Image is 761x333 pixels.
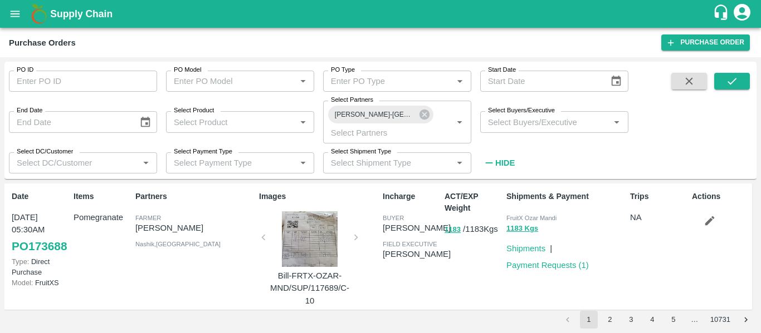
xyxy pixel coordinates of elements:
button: Hide [480,153,518,172]
button: 1183 [445,223,461,236]
span: field executive [383,241,437,247]
b: Supply Chain [50,8,113,19]
div: customer-support [713,4,732,24]
input: Enter PO Type [326,74,435,88]
button: Open [296,115,310,130]
label: Select Partners [331,96,373,105]
p: Items [74,191,131,202]
button: Go to page 5 [665,311,682,329]
div: account of current user [732,2,752,26]
p: Incharge [383,191,440,202]
span: FruitX Ozar Mandi [506,215,557,221]
p: [PERSON_NAME] [383,222,451,234]
p: Direct Purchase [12,256,69,277]
label: PO Model [174,66,202,74]
p: Images [259,191,378,202]
input: Select Buyers/Executive [484,115,607,129]
p: NA [630,211,687,223]
p: Date [12,191,69,202]
p: ACT/EXP Weight [445,191,502,214]
button: Open [139,156,153,170]
label: Select DC/Customer [17,147,73,156]
a: Payment Requests (1) [506,261,589,270]
div: … [686,315,704,325]
label: PO ID [17,66,33,74]
p: Trips [630,191,687,202]
nav: pagination navigation [557,311,757,329]
label: Select Product [174,106,214,115]
label: PO Type [331,66,355,74]
button: Choose date [135,112,156,133]
button: Choose date [606,71,627,92]
label: Select Shipment Type [331,147,391,156]
p: Partners [135,191,255,202]
span: Model: [12,279,33,287]
input: Enter PO Model [169,74,278,88]
input: Start Date [480,71,602,92]
input: Enter PO ID [9,71,157,92]
label: Select Payment Type [174,147,232,156]
button: Open [452,74,467,88]
button: open drawer [2,1,28,27]
label: Select Buyers/Executive [488,106,555,115]
div: | [545,238,552,255]
input: Select Partners [326,125,435,140]
span: Farmer [135,215,161,221]
p: [PERSON_NAME] [383,248,451,260]
button: Open [452,156,467,170]
label: End Date [17,106,42,115]
p: Pomegranate [74,211,131,223]
strong: Hide [495,158,515,167]
a: Purchase Order [661,34,750,51]
button: 1183 Kgs [506,222,538,235]
p: Bill-FRTX-OZAR-MND/SUP/117689/C-10 [268,270,352,307]
button: Open [452,115,467,130]
p: Actions [692,191,749,202]
button: Open [296,156,310,170]
a: Shipments [506,244,545,253]
input: Select Shipment Type [326,156,450,170]
p: [PERSON_NAME] [135,222,255,234]
span: Nashik , [GEOGRAPHIC_DATA] [135,241,221,247]
span: [PERSON_NAME]-[GEOGRAPHIC_DATA] , [GEOGRAPHIC_DATA]-9975520183 [328,109,422,121]
p: / 1183 Kgs [445,223,502,236]
input: Select DC/Customer [12,156,135,170]
button: page 1 [580,311,598,329]
p: FruitXS [12,277,69,288]
button: Go to page 2 [601,311,619,329]
a: Supply Chain [50,6,713,22]
input: Select Payment Type [169,156,278,170]
span: Type: [12,257,29,266]
label: Start Date [488,66,516,74]
span: buyer [383,215,404,221]
div: Purchase Orders [9,36,76,50]
button: Open [609,115,624,130]
button: Open [296,74,310,88]
a: PO173688 [12,236,67,256]
button: Go to page 3 [622,311,640,329]
button: Go to next page [737,311,755,329]
p: [DATE] 05:30AM [12,211,69,236]
button: Go to page 10731 [707,311,734,329]
img: logo [28,3,50,25]
p: Shipments & Payment [506,191,626,202]
input: Select Product [169,115,292,129]
button: Go to page 4 [643,311,661,329]
div: [PERSON_NAME]-[GEOGRAPHIC_DATA] , [GEOGRAPHIC_DATA]-9975520183 [328,106,433,123]
input: End Date [9,111,130,132]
